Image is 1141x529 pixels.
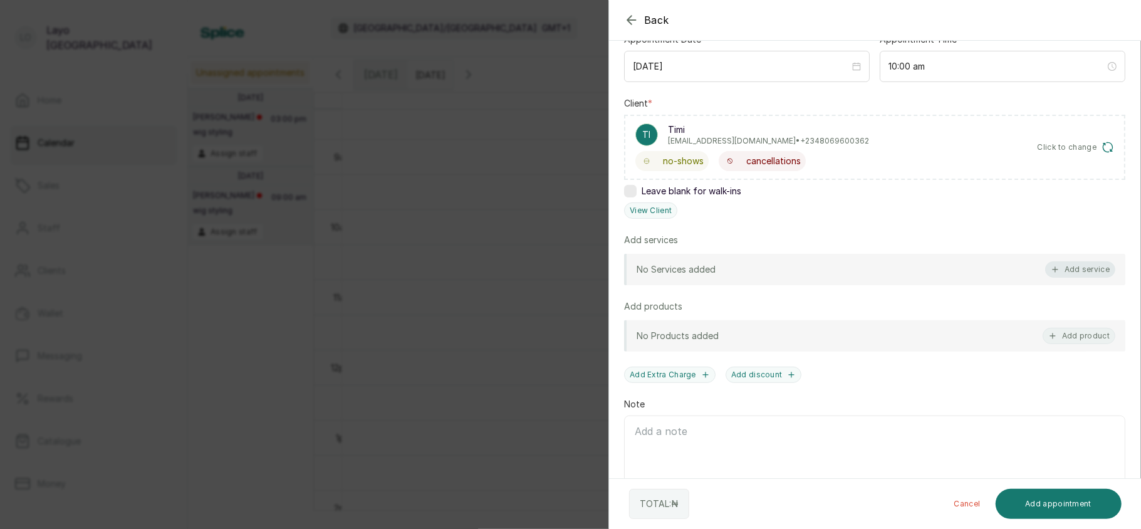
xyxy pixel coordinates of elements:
p: Add services [624,234,678,246]
p: No Services added [637,263,716,276]
button: Click to change [1038,141,1115,154]
label: Note [624,398,645,411]
p: [EMAIL_ADDRESS][DOMAIN_NAME] • +234 8069600362 [668,136,869,146]
button: Back [624,13,669,28]
span: Back [644,13,669,28]
button: Add discount [726,367,802,383]
button: View Client [624,202,677,219]
button: Add appointment [996,489,1122,519]
p: Ti [643,128,651,141]
span: cancellations [746,155,801,167]
span: Leave blank for walk-ins [642,185,741,197]
p: No Products added [637,330,719,342]
p: TOTAL: ₦ [640,498,679,510]
input: Select time [888,60,1105,73]
input: Select date [633,60,850,73]
p: Add products [624,300,682,313]
button: Add service [1045,261,1115,278]
button: Add product [1043,328,1115,344]
button: Cancel [944,489,991,519]
p: Timi [668,123,869,136]
span: no-shows [663,155,704,167]
button: Add Extra Charge [624,367,716,383]
label: Client [624,97,652,110]
span: Click to change [1038,142,1097,152]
